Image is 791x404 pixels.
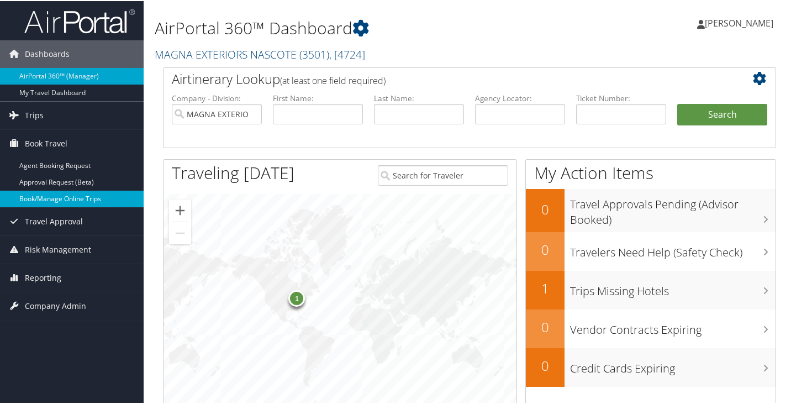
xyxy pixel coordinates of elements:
[25,129,67,156] span: Book Travel
[25,291,86,319] span: Company Admin
[25,207,83,234] span: Travel Approval
[526,355,565,374] h2: 0
[697,6,784,39] a: [PERSON_NAME]
[526,239,565,258] h2: 0
[526,231,776,270] a: 0Travelers Need Help (Safety Check)
[570,354,776,375] h3: Credit Cards Expiring
[705,16,773,28] span: [PERSON_NAME]
[172,92,262,103] label: Company - Division:
[526,160,776,183] h1: My Action Items
[677,103,767,125] button: Search
[570,238,776,259] h3: Travelers Need Help (Safety Check)
[570,277,776,298] h3: Trips Missing Hotels
[475,92,565,103] label: Agency Locator:
[24,7,135,33] img: airportal-logo.png
[169,221,191,243] button: Zoom out
[374,92,464,103] label: Last Name:
[329,46,365,61] span: , [ 4724 ]
[25,101,44,128] span: Trips
[155,15,574,39] h1: AirPortal 360™ Dashboard
[155,46,365,61] a: MAGNA EXTERIORS NASCOTE
[25,39,70,67] span: Dashboards
[172,160,294,183] h1: Traveling [DATE]
[288,288,305,305] div: 1
[526,188,776,230] a: 0Travel Approvals Pending (Advisor Booked)
[378,164,508,185] input: Search for Traveler
[570,190,776,227] h3: Travel Approvals Pending (Advisor Booked)
[273,92,363,103] label: First Name:
[299,46,329,61] span: ( 3501 )
[526,308,776,347] a: 0Vendor Contracts Expiring
[526,317,565,335] h2: 0
[169,198,191,221] button: Zoom in
[25,235,91,263] span: Risk Management
[526,199,565,218] h2: 0
[570,316,776,337] h3: Vendor Contracts Expiring
[526,270,776,308] a: 1Trips Missing Hotels
[576,92,666,103] label: Ticket Number:
[526,278,565,297] h2: 1
[172,69,716,87] h2: Airtinerary Lookup
[25,263,61,291] span: Reporting
[280,74,386,86] span: (at least one field required)
[526,347,776,386] a: 0Credit Cards Expiring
